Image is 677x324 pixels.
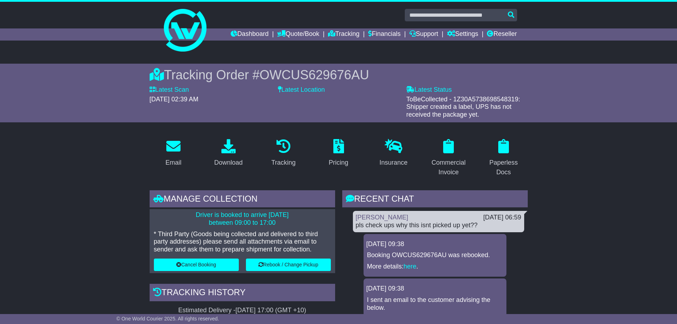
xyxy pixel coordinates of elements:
div: Manage collection [150,190,335,209]
label: Latest Status [406,86,452,94]
div: Tracking history [150,284,335,303]
a: Financials [368,28,401,41]
div: Download [214,158,243,168]
a: Quote/Book [277,28,319,41]
a: Pricing [324,137,353,170]
label: Latest Scan [150,86,189,94]
p: More details: . [367,263,503,271]
a: Support [409,28,438,41]
span: ToBeCollected - 1Z30A5738698548319: Shipper created a label, UPS has not received the package yet. [406,96,520,118]
a: Dashboard [231,28,269,41]
a: [PERSON_NAME] [356,214,408,221]
div: Pricing [329,158,348,168]
span: OWCUS629676AU [259,68,369,82]
p: * Third Party (Goods being collected and delivered to third party addresses) please send all atta... [154,230,331,254]
div: Tracking [271,158,295,168]
div: Paperless Docs [484,158,523,177]
button: Cancel Booking [154,259,239,271]
div: Estimated Delivery - [150,307,335,314]
button: Rebook / Change Pickup [246,259,331,271]
label: Latest Location [278,86,325,94]
span: © One World Courier 2025. All rights reserved. [117,316,219,322]
a: Tracking [328,28,359,41]
div: Insurance [380,158,408,168]
a: Settings [447,28,478,41]
p: I sent an email to the customer advising the below. [367,296,503,312]
a: Commercial Invoice [425,137,473,180]
div: [DATE] 17:00 (GMT +10) [236,307,306,314]
a: Download [210,137,247,170]
p: Driver is booked to arrive [DATE] between 09:00 to 17:00 [154,211,331,227]
div: pls check ups why this isnt picked up yet?? [356,222,521,229]
div: Commercial Invoice [429,158,468,177]
div: [DATE] 09:38 [366,285,504,293]
a: Paperless Docs [480,137,528,180]
div: Tracking Order # [150,67,528,83]
a: Tracking [267,137,300,170]
div: [DATE] 09:38 [366,240,504,248]
span: [DATE] 02:39 AM [150,96,199,103]
p: Booking OWCUS629676AU was rebooked. [367,251,503,259]
div: RECENT CHAT [342,190,528,209]
div: Email [165,158,181,168]
a: Reseller [487,28,517,41]
div: [DATE] 06:59 [483,214,521,222]
a: Insurance [375,137,412,170]
a: Email [161,137,186,170]
a: here [404,263,417,270]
